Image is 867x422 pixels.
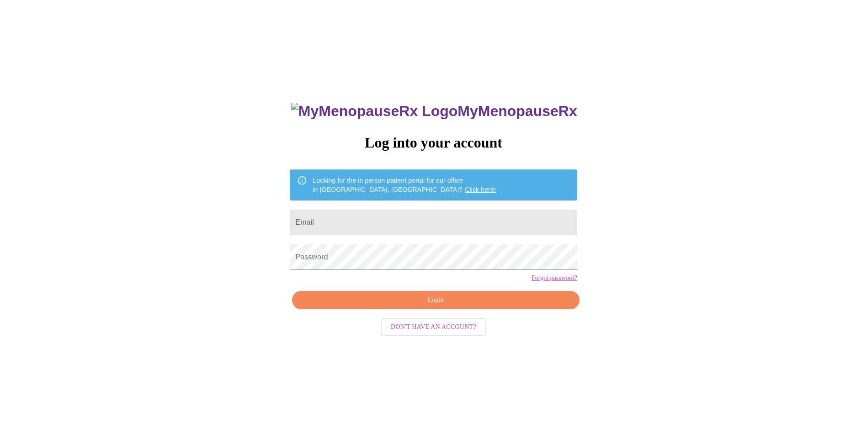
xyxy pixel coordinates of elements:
a: Don't have an account? [378,322,489,330]
h3: MyMenopauseRx [291,103,577,120]
button: Login [292,291,579,310]
a: Click here! [465,186,496,193]
div: Looking for the in person patient portal for our office in [GEOGRAPHIC_DATA], [GEOGRAPHIC_DATA]? [313,172,496,198]
button: Don't have an account? [381,318,486,336]
span: Login [303,295,569,306]
a: Forgot password? [532,274,577,282]
img: MyMenopauseRx Logo [291,103,457,120]
h3: Log into your account [290,134,577,151]
span: Don't have an account? [391,322,476,333]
